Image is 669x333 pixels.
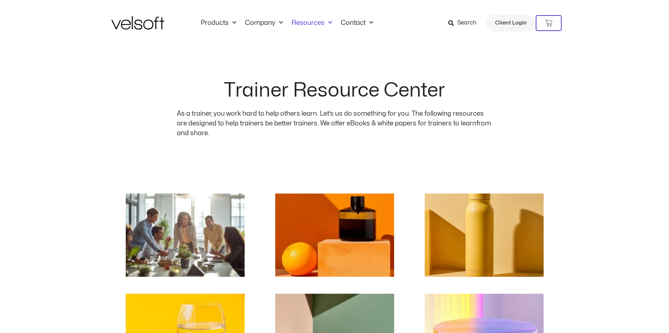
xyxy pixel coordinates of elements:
[196,19,378,27] nav: Menu
[224,81,445,100] h2: Trainer Resource Center
[177,109,492,138] p: As a trainer, you work hard to help others learn. Let’s us do something for you. The following re...
[196,19,241,27] a: ProductsMenu Toggle
[241,19,287,27] a: CompanyMenu Toggle
[336,19,378,27] a: ContactMenu Toggle
[111,16,164,30] img: Velsoft Training Materials
[495,18,527,28] span: Client Login
[126,194,245,277] a: how to build community in the workplace
[448,17,482,29] a: Search
[287,19,336,27] a: ResourcesMenu Toggle
[486,14,536,32] a: Client Login
[457,18,477,28] span: Search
